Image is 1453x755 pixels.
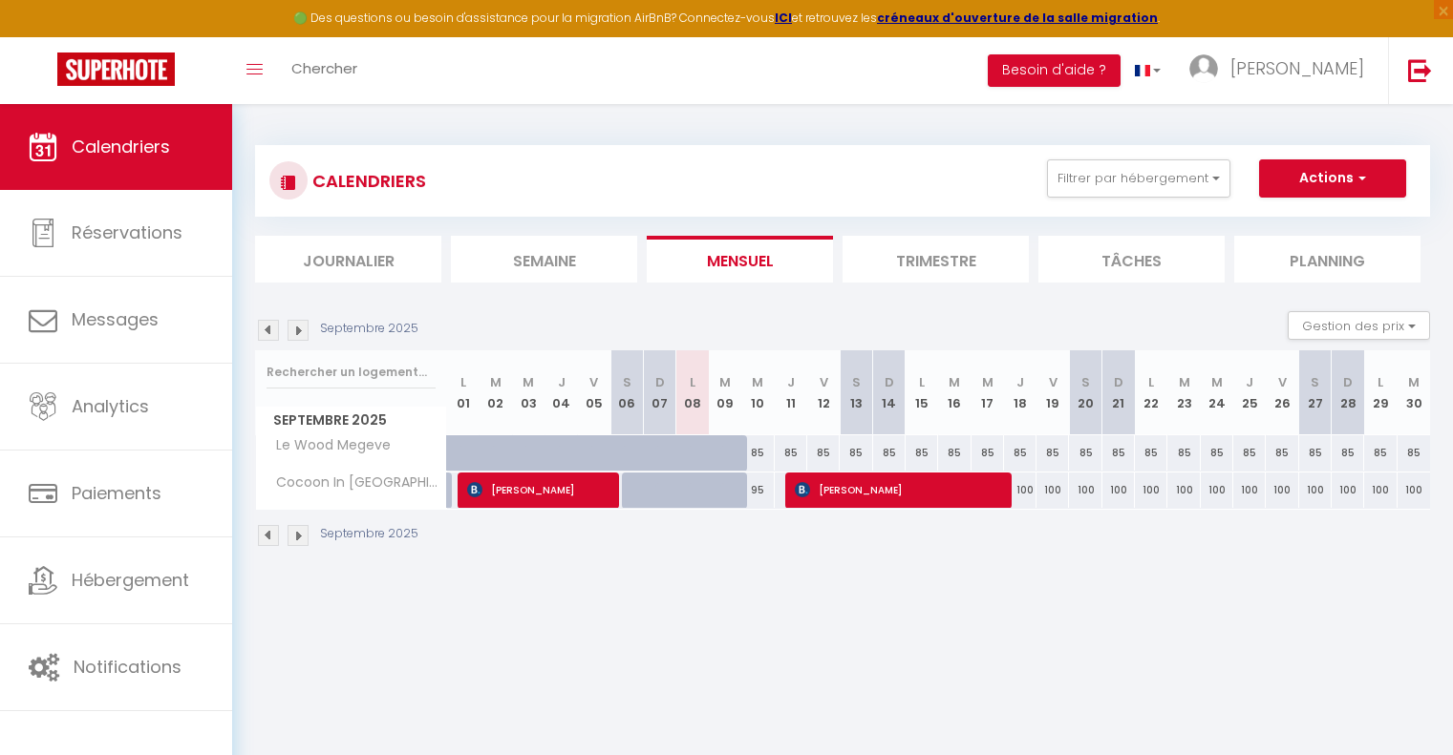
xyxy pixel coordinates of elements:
[308,159,426,202] h3: CALENDRIERS
[1332,472,1364,508] div: 100
[1102,350,1135,435] th: 21
[1398,350,1430,435] th: 30
[1408,373,1420,391] abbr: M
[1398,472,1430,508] div: 100
[72,481,161,505] span: Paiements
[1036,435,1069,471] div: 85
[741,350,774,435] th: 10
[775,435,807,471] div: 85
[1299,435,1332,471] div: 85
[647,236,833,283] li: Mensuel
[1081,373,1090,391] abbr: S
[795,472,1000,508] span: [PERSON_NAME]
[643,350,675,435] th: 07
[1069,472,1101,508] div: 100
[1266,435,1298,471] div: 85
[1167,472,1200,508] div: 100
[259,472,450,493] span: Cocoon In [GEOGRAPHIC_DATA]
[1047,159,1230,198] button: Filtrer par hébergement
[1038,236,1225,283] li: Tâches
[490,373,502,391] abbr: M
[1311,373,1319,391] abbr: S
[467,472,608,508] span: [PERSON_NAME]
[589,373,598,391] abbr: V
[1135,472,1167,508] div: 100
[655,373,665,391] abbr: D
[1299,472,1332,508] div: 100
[1135,350,1167,435] th: 22
[72,135,170,158] span: Calendriers
[558,373,566,391] abbr: J
[1167,350,1200,435] th: 23
[72,220,182,244] span: Réservations
[949,373,960,391] abbr: M
[1167,435,1200,471] div: 85
[1179,373,1190,391] abbr: M
[938,350,971,435] th: 16
[1378,373,1383,391] abbr: L
[1266,472,1298,508] div: 100
[1278,373,1287,391] abbr: V
[545,350,577,435] th: 04
[741,435,774,471] div: 85
[1211,373,1223,391] abbr: M
[919,373,925,391] abbr: L
[1004,350,1036,435] th: 18
[741,472,774,508] div: 95
[1016,373,1024,391] abbr: J
[873,435,906,471] div: 85
[787,373,795,391] abbr: J
[578,350,610,435] th: 05
[259,435,395,456] span: Le Wood Megeve
[1201,435,1233,471] div: 85
[1201,472,1233,508] div: 100
[1233,472,1266,508] div: 100
[1332,350,1364,435] th: 28
[1036,472,1069,508] div: 100
[709,350,741,435] th: 09
[1233,435,1266,471] div: 85
[719,373,731,391] abbr: M
[1004,472,1036,508] div: 100
[775,350,807,435] th: 11
[1364,350,1397,435] th: 29
[72,568,189,592] span: Hébergement
[1288,311,1430,340] button: Gestion des prix
[1259,159,1406,198] button: Actions
[1148,373,1154,391] abbr: L
[906,435,938,471] div: 85
[873,350,906,435] th: 14
[267,355,436,389] input: Rechercher un logement...
[807,435,840,471] div: 85
[972,350,1004,435] th: 17
[1102,435,1135,471] div: 85
[840,435,872,471] div: 85
[255,236,441,283] li: Journalier
[512,350,545,435] th: 03
[938,435,971,471] div: 85
[690,373,695,391] abbr: L
[1102,472,1135,508] div: 100
[843,236,1029,283] li: Trimestre
[1201,350,1233,435] th: 24
[1364,472,1397,508] div: 100
[451,236,637,283] li: Semaine
[1233,350,1266,435] th: 25
[1364,435,1397,471] div: 85
[1246,373,1253,391] abbr: J
[523,373,534,391] abbr: M
[72,307,159,331] span: Messages
[982,373,994,391] abbr: M
[74,655,182,679] span: Notifications
[1343,373,1353,391] abbr: D
[807,350,840,435] th: 12
[447,350,480,435] th: 01
[1234,236,1421,283] li: Planning
[1398,435,1430,471] div: 85
[972,435,1004,471] div: 85
[1036,350,1069,435] th: 19
[480,350,512,435] th: 02
[1049,373,1058,391] abbr: V
[676,350,709,435] th: 08
[610,350,643,435] th: 06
